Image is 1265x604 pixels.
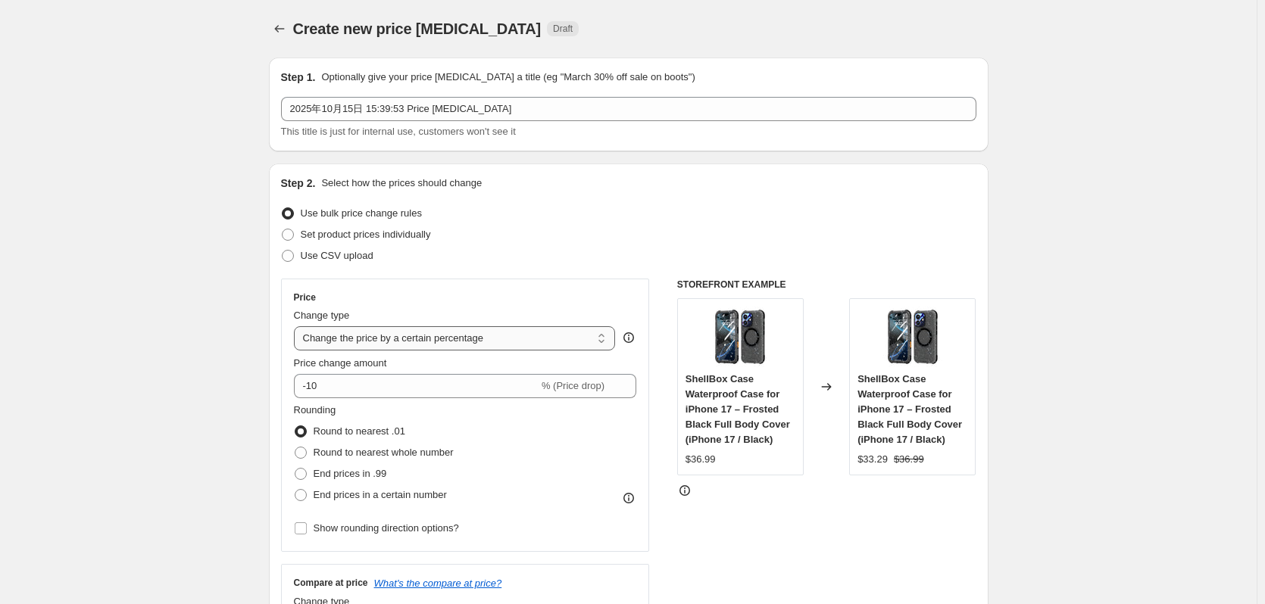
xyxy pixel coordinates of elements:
[314,468,387,479] span: End prices in .99
[281,70,316,85] h2: Step 1.
[294,291,316,304] h3: Price
[294,374,539,398] input: -15
[314,489,447,500] span: End prices in a certain number
[314,522,459,534] span: Show rounding direction options?
[281,126,516,137] span: This title is just for internal use, customers won't see it
[269,18,290,39] button: Price change jobs
[294,310,350,321] span: Change type
[374,578,502,589] button: What's the compare at price?
[301,229,431,240] span: Set product prices individually
[281,97,976,121] input: 30% off holiday sale
[857,373,962,445] span: ShellBox Case Waterproof Case for iPhone 17 – Frosted Black Full Body Cover (iPhone 17 / Black)
[542,380,604,391] span: % (Price drop)
[553,23,573,35] span: Draft
[281,176,316,191] h2: Step 2.
[314,425,405,437] span: Round to nearest .01
[857,452,888,467] div: $33.29
[621,330,636,345] div: help
[294,357,387,369] span: Price change amount
[314,447,454,458] span: Round to nearest whole number
[294,577,368,589] h3: Compare at price
[686,452,716,467] div: $36.99
[677,279,976,291] h6: STOREFRONT EXAMPLE
[294,404,336,416] span: Rounding
[321,176,482,191] p: Select how the prices should change
[894,452,924,467] strike: $36.99
[293,20,542,37] span: Create new price [MEDICAL_DATA]
[686,373,790,445] span: ShellBox Case Waterproof Case for iPhone 17 – Frosted Black Full Body Cover (iPhone 17 / Black)
[882,307,943,367] img: mainimage_1_11zon_63f8e86a-7e04-4e4d-a9a0-120c95507c50_80x.webp
[301,250,373,261] span: Use CSV upload
[321,70,695,85] p: Optionally give your price [MEDICAL_DATA] a title (eg "March 30% off sale on boots")
[301,207,422,219] span: Use bulk price change rules
[710,307,770,367] img: mainimage_1_11zon_63f8e86a-7e04-4e4d-a9a0-120c95507c50_80x.webp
